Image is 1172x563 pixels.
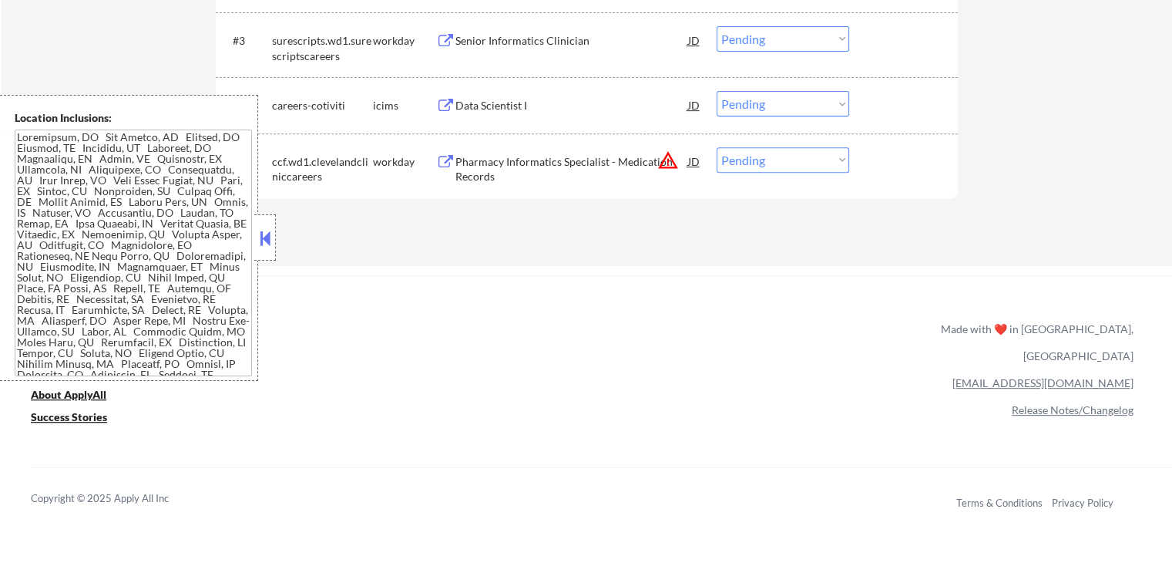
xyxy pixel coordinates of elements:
[952,376,1133,389] a: [EMAIL_ADDRESS][DOMAIN_NAME]
[31,337,619,353] a: Refer & earn free applications 👯‍♀️
[455,33,688,49] div: Senior Informatics Clinician
[687,147,702,175] div: JD
[687,91,702,119] div: JD
[455,154,688,184] div: Pharmacy Informatics Specialist - Medication Records
[31,410,107,423] u: Success Stories
[31,491,208,507] div: Copyright © 2025 Apply All Inc
[1052,497,1113,509] a: Privacy Policy
[1012,403,1133,416] a: Release Notes/Changelog
[455,98,688,113] div: Data Scientist I
[935,315,1133,369] div: Made with ❤️ in [GEOGRAPHIC_DATA], [GEOGRAPHIC_DATA]
[15,110,252,126] div: Location Inclusions:
[233,33,260,49] div: #3
[272,98,373,113] div: careers-cotiviti
[687,26,702,54] div: JD
[272,154,373,184] div: ccf.wd1.clevelandcliniccareers
[31,387,128,406] a: About ApplyAll
[373,33,436,49] div: workday
[373,98,436,113] div: icims
[956,497,1043,509] a: Terms & Conditions
[272,33,373,63] div: surescripts.wd1.surescriptscareers
[657,150,679,171] button: warning_amber
[373,154,436,170] div: workday
[31,410,128,429] a: Success Stories
[31,388,106,401] u: About ApplyAll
